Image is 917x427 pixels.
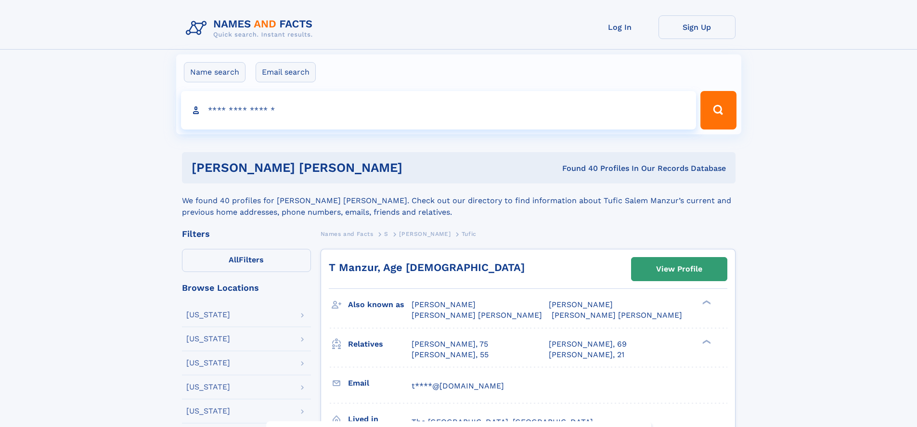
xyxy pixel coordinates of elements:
a: [PERSON_NAME] [399,228,451,240]
div: [US_STATE] [186,311,230,319]
label: Name search [184,62,245,82]
a: Log In [581,15,659,39]
a: S [384,228,388,240]
span: The [GEOGRAPHIC_DATA], [GEOGRAPHIC_DATA] [412,417,593,427]
a: T Manzur, Age [DEMOGRAPHIC_DATA] [329,261,525,273]
span: Tufic [462,231,477,237]
span: All [229,255,239,264]
div: [US_STATE] [186,359,230,367]
span: [PERSON_NAME] [549,300,613,309]
h1: [PERSON_NAME] [PERSON_NAME] [192,162,482,174]
div: ❯ [700,338,711,345]
div: Browse Locations [182,284,311,292]
h3: Email [348,375,412,391]
h3: Also known as [348,297,412,313]
img: Logo Names and Facts [182,15,321,41]
div: ❯ [700,299,711,306]
label: Email search [256,62,316,82]
a: View Profile [632,258,727,281]
div: [US_STATE] [186,335,230,343]
span: [PERSON_NAME] [PERSON_NAME] [412,311,542,320]
span: [PERSON_NAME] [399,231,451,237]
div: We found 40 profiles for [PERSON_NAME] [PERSON_NAME]. Check out our directory to find information... [182,183,736,218]
label: Filters [182,249,311,272]
span: [PERSON_NAME] [PERSON_NAME] [552,311,682,320]
button: Search Button [700,91,736,129]
a: [PERSON_NAME], 69 [549,339,627,349]
div: View Profile [656,258,702,280]
div: Found 40 Profiles In Our Records Database [482,163,726,174]
div: Filters [182,230,311,238]
a: Names and Facts [321,228,374,240]
input: search input [181,91,697,129]
span: S [384,231,388,237]
span: [PERSON_NAME] [412,300,476,309]
a: [PERSON_NAME], 55 [412,349,489,360]
div: [US_STATE] [186,407,230,415]
a: [PERSON_NAME], 75 [412,339,488,349]
div: [US_STATE] [186,383,230,391]
a: Sign Up [659,15,736,39]
h3: Relatives [348,336,412,352]
a: [PERSON_NAME], 21 [549,349,624,360]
